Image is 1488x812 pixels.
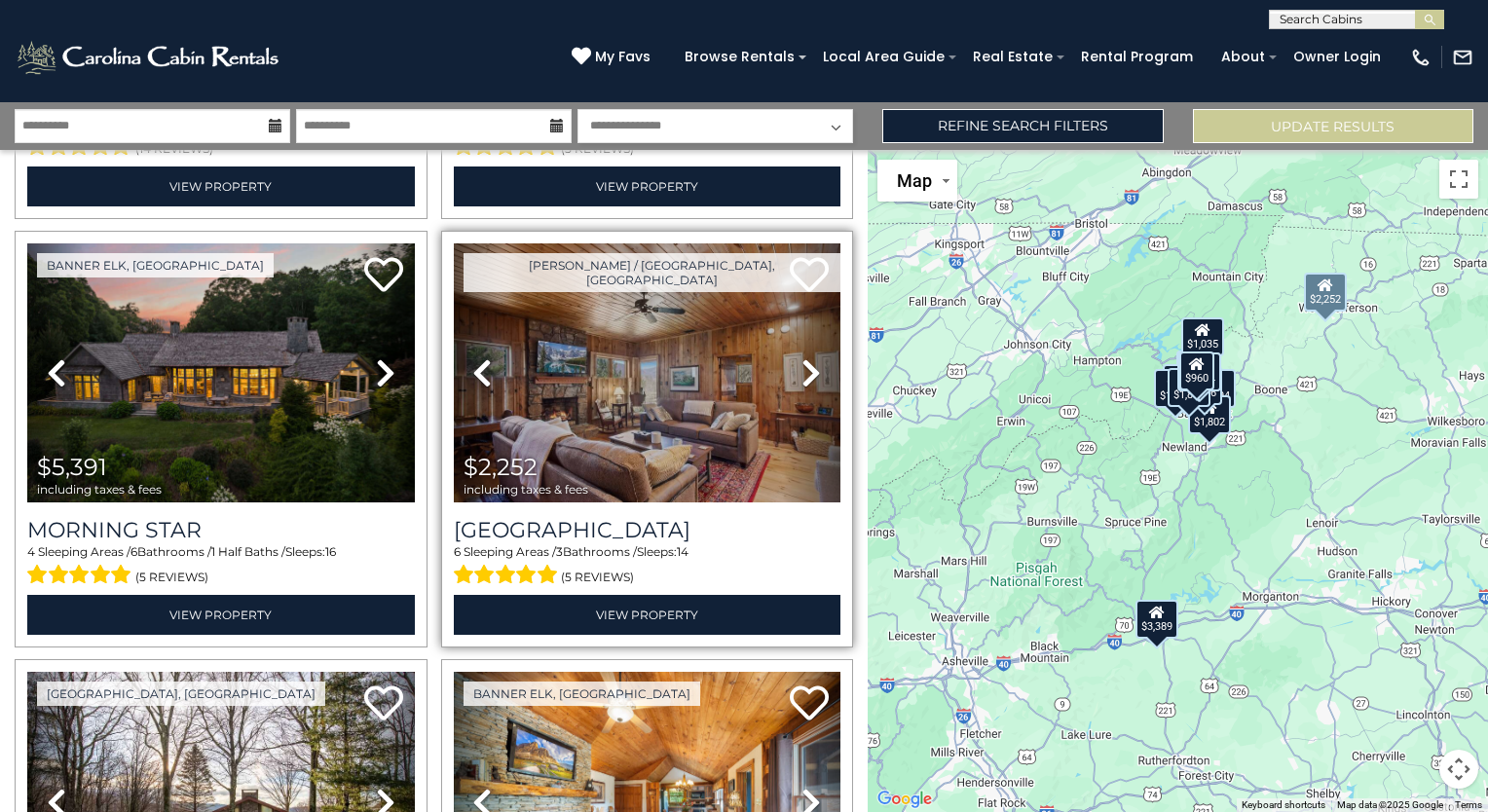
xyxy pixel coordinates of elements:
button: Map camera controls [1439,750,1478,789]
span: including taxes & fees [37,483,162,496]
span: 3 [556,544,563,559]
button: Update Results [1193,109,1473,143]
img: Google [873,787,937,812]
span: 14 [677,544,688,559]
img: mail-regular-white.png [1452,47,1473,68]
a: Morning Star [27,517,415,543]
span: 6 [454,544,461,559]
div: $1,974 [1177,352,1220,391]
div: $1,494 [1192,369,1235,408]
a: Banner Elk, [GEOGRAPHIC_DATA] [37,253,274,277]
a: [GEOGRAPHIC_DATA] [454,517,841,543]
a: View Property [27,595,415,635]
button: Keyboard shortcuts [1242,798,1325,812]
a: Refine Search Filters [882,109,1163,143]
a: Open this area in Google Maps (opens a new window) [873,787,937,812]
h3: Bluff View Farm [454,517,841,543]
div: $1,802 [1187,395,1230,434]
span: Map [897,170,932,191]
span: 1 Half Baths / [211,544,285,559]
a: Rental Program [1071,42,1203,72]
span: 4 [27,544,35,559]
img: thumbnail_163276265.jpeg [27,243,415,502]
a: Add to favorites [364,683,403,725]
span: (5 reviews) [135,565,208,590]
a: Terms (opens in new tab) [1455,799,1482,810]
a: Owner Login [1283,42,1391,72]
span: $5,391 [37,453,107,481]
a: Browse Rentals [675,42,804,72]
span: $2,252 [464,453,538,481]
span: (5 reviews) [561,565,634,590]
a: Real Estate [963,42,1062,72]
a: About [1211,42,1275,72]
img: phone-regular-white.png [1410,47,1432,68]
a: Banner Elk, [GEOGRAPHIC_DATA] [464,682,700,706]
div: $2,252 [1304,273,1347,312]
img: White-1-2.png [15,38,284,77]
div: $1,819 [1167,368,1209,407]
button: Toggle fullscreen view [1439,160,1478,199]
img: thumbnail_166194227.jpeg [454,243,841,502]
div: $1,035 [1180,317,1223,356]
div: Sleeping Areas / Bathrooms / Sleeps: [454,543,841,590]
a: Add to favorites [364,255,403,297]
a: View Property [27,166,415,206]
div: $3,389 [1135,600,1178,639]
a: View Property [454,166,841,206]
span: 6 [130,544,137,559]
a: Local Area Guide [813,42,954,72]
span: 16 [325,544,336,559]
button: Change map style [877,160,957,202]
span: My Favs [595,47,651,67]
span: Map data ©2025 Google [1337,799,1443,810]
div: Sleeping Areas / Bathrooms / Sleeps: [27,543,415,590]
a: Add to favorites [790,683,829,725]
div: $1,713 [1154,369,1197,408]
a: View Property [454,595,841,635]
div: $960 [1179,351,1214,390]
a: [GEOGRAPHIC_DATA], [GEOGRAPHIC_DATA] [37,682,325,706]
a: [PERSON_NAME] / [GEOGRAPHIC_DATA], [GEOGRAPHIC_DATA] [464,253,841,292]
span: including taxes & fees [464,483,588,496]
a: My Favs [572,47,655,68]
